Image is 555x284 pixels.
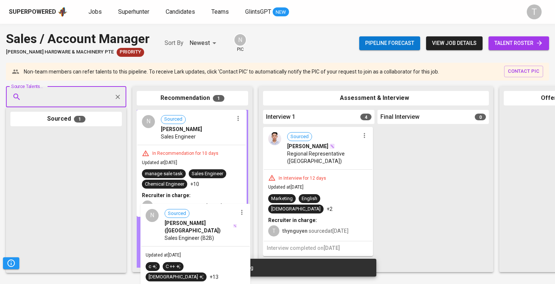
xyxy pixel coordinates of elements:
[213,95,224,102] span: 1
[137,91,248,105] div: Recommendation
[189,39,210,48] p: Newest
[3,257,19,269] button: Pipeline Triggers
[245,8,271,15] span: GlintsGPT
[508,67,539,76] span: contact pic
[211,7,230,17] a: Teams
[88,7,103,17] a: Jobs
[166,8,195,15] span: Candidates
[88,8,102,15] span: Jobs
[166,7,197,17] a: Candidates
[10,112,122,126] div: Sourced
[24,68,439,75] p: Non-team members can refer talents to this pipeline. To receive Lark updates, click 'Contact PIC'...
[74,116,85,123] span: 1
[117,49,144,56] span: Priority
[58,6,68,17] img: app logo
[273,9,289,16] span: NEW
[380,113,419,121] span: Final Interview
[234,33,247,53] div: pic
[9,6,68,17] a: Superpoweredapp logo
[185,264,370,271] div: Candidate moved to sourcing
[165,39,184,48] p: Sort By
[365,39,414,48] span: Pipeline forecast
[360,114,371,120] span: 4
[211,8,229,15] span: Teams
[6,49,114,56] span: [PERSON_NAME] Hardware & Machinery Pte
[234,33,247,46] div: N
[263,91,489,105] div: Assessment & Interview
[118,8,149,15] span: Superhunter
[504,66,543,77] button: contact pic
[117,48,144,57] div: New Job received from Demand Team
[245,7,289,17] a: GlintsGPT NEW
[6,30,150,48] div: Sales / Account Manager
[118,7,151,17] a: Superhunter
[432,39,477,48] span: view job details
[359,36,420,50] button: Pipeline forecast
[489,36,549,50] a: talent roster
[266,113,295,121] span: Interview 1
[113,92,123,102] button: Clear
[189,36,219,50] div: Newest
[9,8,56,16] div: Superpowered
[527,4,542,19] div: T
[494,39,543,48] span: talent roster
[122,96,124,98] button: Open
[426,36,483,50] button: view job details
[475,114,486,120] span: 0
